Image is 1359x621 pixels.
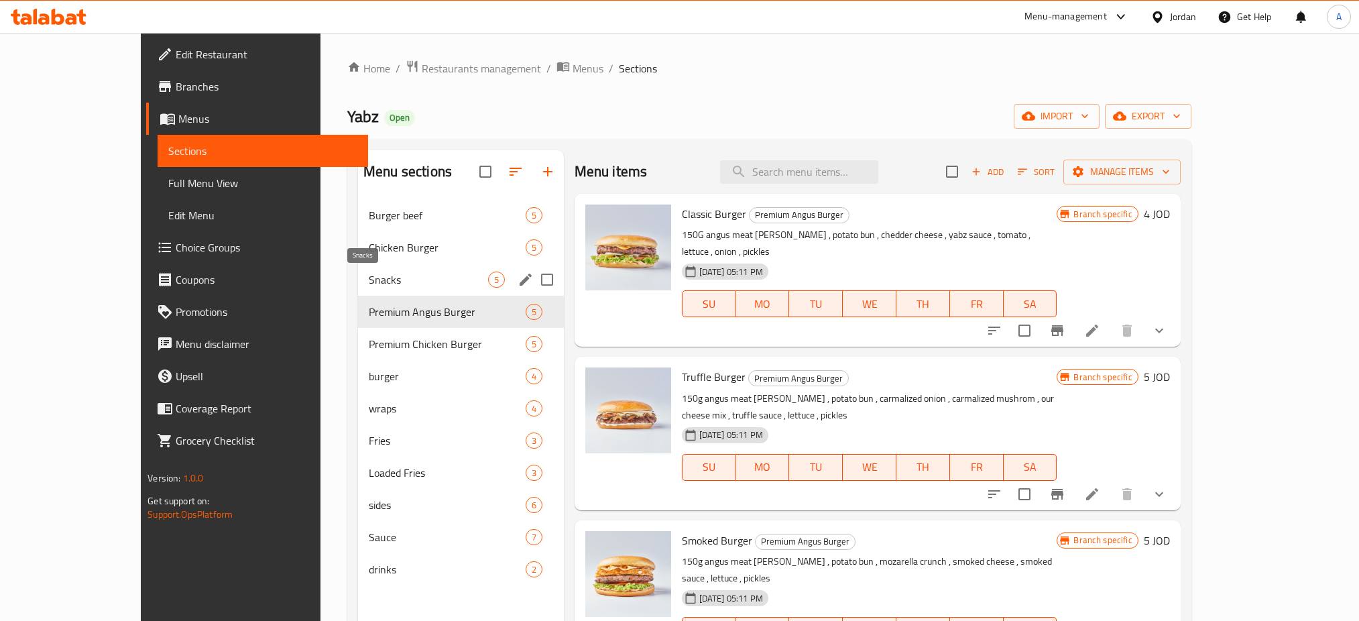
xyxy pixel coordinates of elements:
[147,469,180,487] span: Version:
[735,454,789,481] button: MO
[843,290,896,317] button: WE
[369,400,526,416] span: wraps
[1144,205,1170,223] h6: 4 JOD
[688,457,731,477] span: SU
[147,492,209,510] span: Get support on:
[146,103,368,135] a: Menus
[843,454,896,481] button: WE
[532,156,564,188] button: Add section
[176,368,357,384] span: Upsell
[347,60,1191,77] nav: breadcrumb
[1068,371,1137,384] span: Branch specific
[526,529,542,545] div: items
[369,239,526,256] span: Chicken Burger
[516,270,536,290] button: edit
[1084,486,1100,502] a: Edit menu item
[741,457,784,477] span: MO
[526,304,542,320] div: items
[526,435,542,447] span: 3
[682,290,736,317] button: SU
[546,60,551,76] li: /
[966,162,1009,182] span: Add item
[756,534,855,549] span: Premium Angus Burger
[682,530,752,551] span: Smoked Burger
[1151,323,1167,339] svg: Show Choices
[358,360,564,392] div: burger4
[526,241,542,254] span: 5
[526,402,542,415] span: 4
[526,207,542,223] div: items
[1143,478,1175,510] button: show more
[526,499,542,512] span: 6
[369,465,526,481] span: Loaded Fries
[369,272,488,288] span: Snacks
[396,60,400,76] li: /
[848,457,891,477] span: WE
[1041,478,1073,510] button: Branch-specific-item
[358,553,564,585] div: drinks2
[406,60,541,77] a: Restaurants management
[789,290,843,317] button: TU
[585,368,671,453] img: Truffle Burger
[741,294,784,314] span: MO
[358,392,564,425] div: wraps4
[347,60,390,76] a: Home
[585,531,671,617] img: Smoked Burger
[789,454,843,481] button: TU
[896,290,950,317] button: TH
[384,110,415,126] div: Open
[682,553,1057,587] p: 150g angus meat [PERSON_NAME] , potato bun , mozarella crunch , smoked cheese , smoked sauce , le...
[168,143,357,159] span: Sections
[526,563,542,576] span: 2
[1074,164,1170,180] span: Manage items
[358,489,564,521] div: sides6
[955,294,998,314] span: FR
[158,135,368,167] a: Sections
[369,304,526,320] span: Premium Angus Burger
[969,164,1006,180] span: Add
[1014,162,1058,182] button: Sort
[1105,104,1191,129] button: export
[573,60,603,76] span: Menus
[526,239,542,256] div: items
[682,367,746,387] span: Truffle Burger
[369,497,526,513] div: sides
[384,112,415,123] span: Open
[1010,480,1039,508] span: Select to update
[694,429,768,441] span: [DATE] 05:11 PM
[358,425,564,457] div: Fries3
[1111,478,1143,510] button: delete
[1144,368,1170,386] h6: 5 JOD
[896,454,950,481] button: TH
[358,199,564,231] div: Burger beef5
[1170,9,1196,24] div: Jordan
[585,205,671,290] img: Classic Burger
[1336,9,1342,24] span: A
[369,529,526,545] span: Sauce
[358,264,564,296] div: Snacks5edit
[1024,108,1089,125] span: import
[1111,315,1143,347] button: delete
[146,231,368,264] a: Choice Groups
[1024,9,1107,25] div: Menu-management
[146,38,368,70] a: Edit Restaurant
[1010,317,1039,345] span: Select to update
[176,304,357,320] span: Promotions
[735,290,789,317] button: MO
[369,561,526,577] span: drinks
[146,328,368,360] a: Menu disclaimer
[938,158,966,186] span: Select section
[1063,160,1181,184] button: Manage items
[176,78,357,95] span: Branches
[369,207,526,223] div: Burger beef
[526,531,542,544] span: 7
[358,328,564,360] div: Premium Chicken Burger5
[1018,164,1055,180] span: Sort
[902,294,945,314] span: TH
[471,158,499,186] span: Select all sections
[1151,486,1167,502] svg: Show Choices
